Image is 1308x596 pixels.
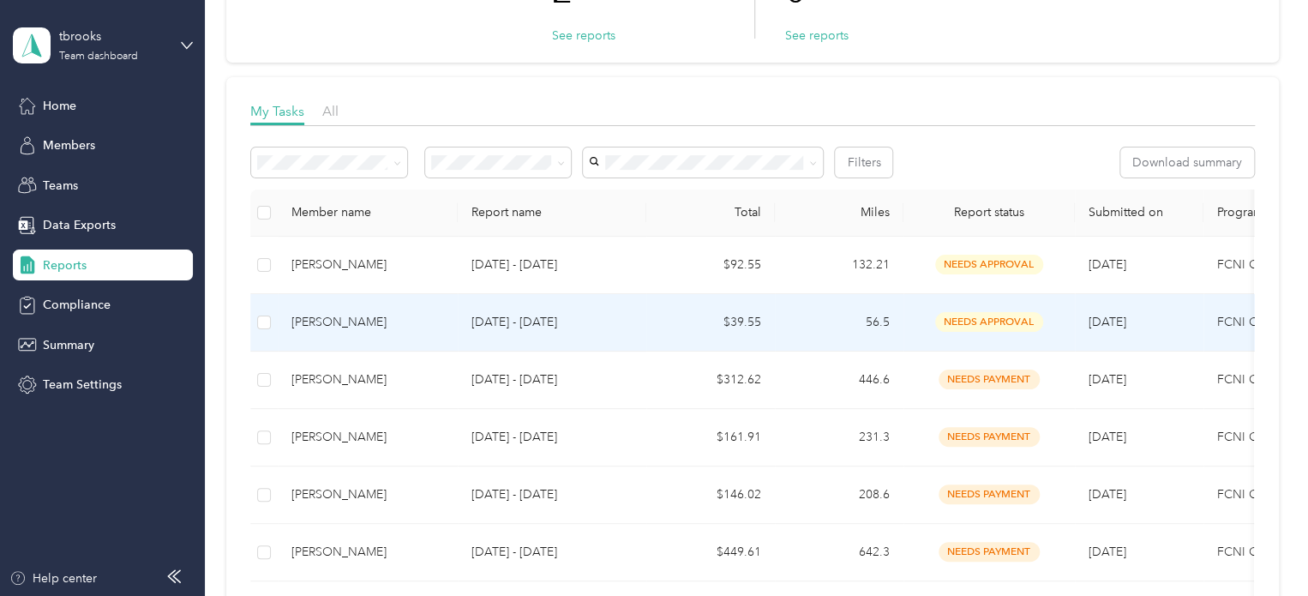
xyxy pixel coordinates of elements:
[935,255,1043,274] span: needs approval
[291,543,444,562] div: [PERSON_NAME]
[939,542,1040,562] span: needs payment
[471,428,633,447] p: [DATE] - [DATE]
[291,256,444,274] div: [PERSON_NAME]
[775,467,903,524] td: 208.6
[59,27,166,45] div: tbrooks
[43,177,78,195] span: Teams
[291,485,444,504] div: [PERSON_NAME]
[646,467,775,524] td: $146.02
[646,524,775,581] td: $449.61
[1212,500,1308,596] iframe: Everlance-gr Chat Button Frame
[660,205,761,220] div: Total
[43,256,87,274] span: Reports
[775,352,903,409] td: 446.6
[775,237,903,294] td: 132.21
[471,256,633,274] p: [DATE] - [DATE]
[1089,487,1126,502] span: [DATE]
[646,294,775,352] td: $39.55
[646,409,775,467] td: $161.91
[291,370,444,389] div: [PERSON_NAME]
[1120,147,1254,178] button: Download summary
[471,313,633,332] p: [DATE] - [DATE]
[646,237,775,294] td: $92.55
[1075,190,1203,237] th: Submitted on
[43,296,111,314] span: Compliance
[43,136,95,154] span: Members
[939,370,1040,389] span: needs payment
[646,352,775,409] td: $312.62
[835,147,892,178] button: Filters
[278,190,458,237] th: Member name
[458,190,646,237] th: Report name
[471,370,633,389] p: [DATE] - [DATE]
[43,97,76,115] span: Home
[785,27,849,45] button: See reports
[1089,315,1126,329] span: [DATE]
[43,376,122,394] span: Team Settings
[1089,257,1126,272] span: [DATE]
[250,103,304,119] span: My Tasks
[552,27,615,45] button: See reports
[471,543,633,562] p: [DATE] - [DATE]
[291,428,444,447] div: [PERSON_NAME]
[471,485,633,504] p: [DATE] - [DATE]
[775,524,903,581] td: 642.3
[789,205,890,220] div: Miles
[291,313,444,332] div: [PERSON_NAME]
[9,569,97,587] button: Help center
[322,103,339,119] span: All
[939,427,1040,447] span: needs payment
[935,312,1043,332] span: needs approval
[1089,430,1126,444] span: [DATE]
[59,51,138,62] div: Team dashboard
[43,336,94,354] span: Summary
[775,409,903,467] td: 231.3
[1089,372,1126,387] span: [DATE]
[1089,545,1126,559] span: [DATE]
[939,485,1040,504] span: needs payment
[775,294,903,352] td: 56.5
[291,205,444,220] div: Member name
[917,205,1061,220] span: Report status
[43,216,116,234] span: Data Exports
